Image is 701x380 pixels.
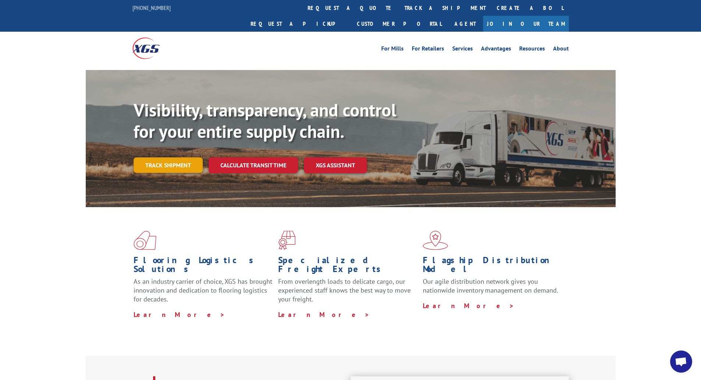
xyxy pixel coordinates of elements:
h1: Flooring Logistics Solutions [134,256,273,277]
a: Resources [519,46,545,54]
span: As an industry carrier of choice, XGS has brought innovation and dedication to flooring logistics... [134,277,272,303]
b: Visibility, transparency, and control for your entire supply chain. [134,98,396,143]
a: [PHONE_NUMBER] [132,4,171,11]
a: Learn More > [134,310,225,319]
img: xgs-icon-focused-on-flooring-red [278,231,295,250]
a: For Mills [381,46,404,54]
h1: Specialized Freight Experts [278,256,417,277]
a: Join Our Team [483,16,569,32]
a: Learn More > [278,310,370,319]
img: xgs-icon-total-supply-chain-intelligence-red [134,231,156,250]
span: Our agile distribution network gives you nationwide inventory management on demand. [423,277,558,294]
a: For Retailers [412,46,444,54]
a: Customer Portal [351,16,447,32]
a: About [553,46,569,54]
p: From overlength loads to delicate cargo, our experienced staff knows the best way to move your fr... [278,277,417,310]
a: Track shipment [134,157,203,173]
a: Calculate transit time [209,157,298,173]
a: Request a pickup [245,16,351,32]
a: Agent [447,16,483,32]
a: Services [452,46,473,54]
a: Advantages [481,46,511,54]
div: Open chat [670,351,692,373]
img: xgs-icon-flagship-distribution-model-red [423,231,448,250]
a: XGS ASSISTANT [304,157,367,173]
h1: Flagship Distribution Model [423,256,562,277]
a: Learn More > [423,301,514,310]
